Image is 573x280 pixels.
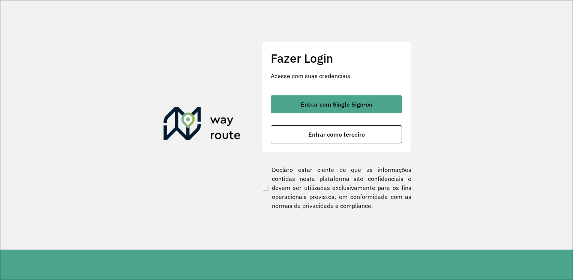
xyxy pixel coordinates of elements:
button: button [271,125,402,143]
img: Roteirizador AmbevTech [163,107,241,143]
h2: Fazer Login [271,51,402,65]
font: Entrar com Single Sign-on [301,101,372,108]
font: Declaro estar ciente de que as informações contidas nesta plataforma são confidenciais e devem se... [272,165,411,210]
p: Acesse com suas credenciais [271,71,402,80]
font: Entrar como terceiro [308,131,365,138]
button: button [271,95,402,113]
